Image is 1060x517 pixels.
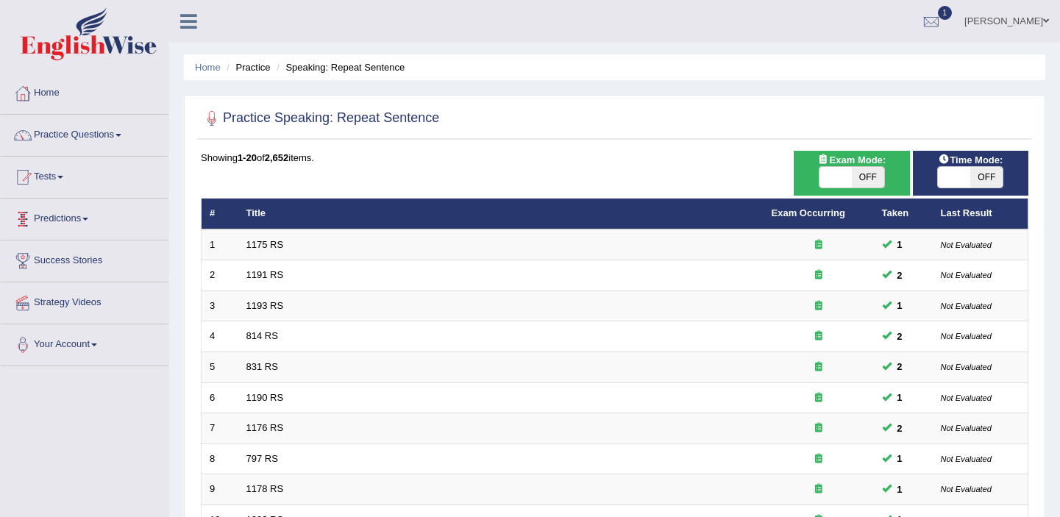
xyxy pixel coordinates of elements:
[202,229,238,260] td: 1
[246,392,284,403] a: 1190 RS
[246,239,284,250] a: 1175 RS
[941,332,992,340] small: Not Evaluated
[246,483,284,494] a: 1178 RS
[246,300,284,311] a: 1193 RS
[772,207,845,218] a: Exam Occurring
[202,352,238,383] td: 5
[772,238,866,252] div: Exam occurring question
[933,199,1028,229] th: Last Result
[202,382,238,413] td: 6
[1,282,168,319] a: Strategy Videos
[246,269,284,280] a: 1191 RS
[874,199,933,229] th: Taken
[932,152,1009,168] span: Time Mode:
[794,151,910,196] div: Show exams occurring in exams
[772,268,866,282] div: Exam occurring question
[892,329,908,344] span: You can still take this question
[273,60,405,74] li: Speaking: Repeat Sentence
[202,321,238,352] td: 4
[772,452,866,466] div: Exam occurring question
[772,482,866,496] div: Exam occurring question
[202,290,238,321] td: 3
[941,485,992,493] small: Not Evaluated
[246,453,278,464] a: 797 RS
[202,443,238,474] td: 8
[941,302,992,310] small: Not Evaluated
[852,167,884,188] span: OFF
[1,240,168,277] a: Success Stories
[892,451,908,466] span: You can still take this question
[941,424,992,432] small: Not Evaluated
[202,260,238,291] td: 2
[892,390,908,405] span: You can still take this question
[195,62,221,73] a: Home
[246,361,278,372] a: 831 RS
[1,324,168,361] a: Your Account
[246,422,284,433] a: 1176 RS
[892,482,908,497] span: You can still take this question
[772,360,866,374] div: Exam occurring question
[201,107,439,129] h2: Practice Speaking: Repeat Sentence
[941,363,992,371] small: Not Evaluated
[941,240,992,249] small: Not Evaluated
[202,199,238,229] th: #
[892,421,908,436] span: You can still take this question
[238,199,764,229] th: Title
[265,152,289,163] b: 2,652
[892,298,908,313] span: You can still take this question
[202,474,238,505] td: 9
[202,413,238,444] td: 7
[1,199,168,235] a: Predictions
[238,152,257,163] b: 1-20
[1,115,168,151] a: Practice Questions
[970,167,1003,188] span: OFF
[772,421,866,435] div: Exam occurring question
[938,6,953,20] span: 1
[892,268,908,283] span: You can still take this question
[201,151,1028,165] div: Showing of items.
[1,73,168,110] a: Home
[892,359,908,374] span: You can still take this question
[812,152,892,168] span: Exam Mode:
[223,60,270,74] li: Practice
[1,157,168,193] a: Tests
[941,271,992,279] small: Not Evaluated
[941,393,992,402] small: Not Evaluated
[772,329,866,343] div: Exam occurring question
[772,299,866,313] div: Exam occurring question
[246,330,278,341] a: 814 RS
[772,391,866,405] div: Exam occurring question
[941,454,992,463] small: Not Evaluated
[892,237,908,252] span: You can still take this question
